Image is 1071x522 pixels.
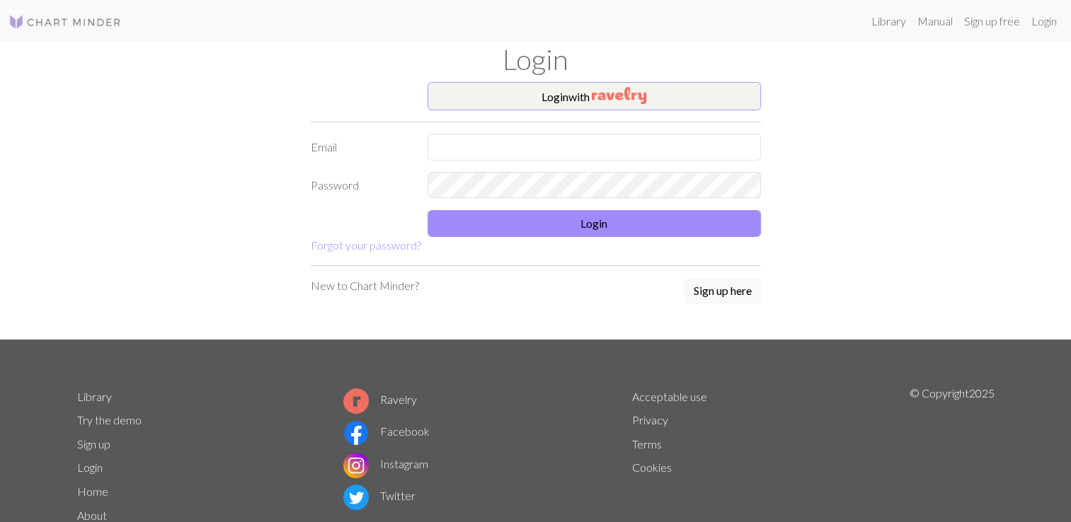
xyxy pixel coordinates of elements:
[632,437,662,451] a: Terms
[912,7,958,35] a: Manual
[343,453,369,478] img: Instagram logo
[77,390,112,403] a: Library
[343,388,369,414] img: Ravelry logo
[302,172,419,199] label: Password
[343,393,417,406] a: Ravelry
[69,42,1003,76] h1: Login
[685,277,761,304] button: Sign up here
[343,485,369,510] img: Twitter logo
[592,87,646,104] img: Ravelry
[343,420,369,446] img: Facebook logo
[77,437,110,451] a: Sign up
[428,210,761,237] button: Login
[343,424,430,438] a: Facebook
[958,7,1026,35] a: Sign up free
[1026,7,1063,35] a: Login
[428,82,761,110] button: Loginwith
[632,460,672,474] a: Cookies
[77,460,103,474] a: Login
[343,489,416,502] a: Twitter
[632,390,707,403] a: Acceptable use
[77,485,108,498] a: Home
[866,7,912,35] a: Library
[311,277,419,294] p: New to Chart Minder?
[77,413,142,427] a: Try the demo
[685,277,761,306] a: Sign up here
[302,134,419,161] label: Email
[311,238,421,252] a: Forgot your password?
[8,13,122,30] img: Logo
[632,413,668,427] a: Privacy
[343,457,428,470] a: Instagram
[77,509,107,522] a: About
